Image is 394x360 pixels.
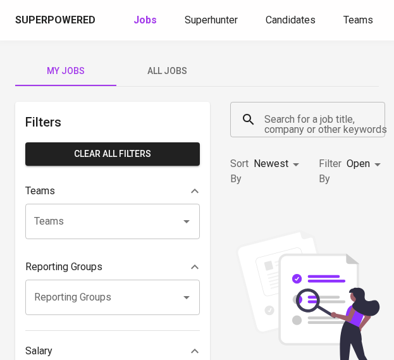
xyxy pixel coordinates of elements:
[178,289,195,306] button: Open
[25,259,102,275] p: Reporting Groups
[185,13,240,28] a: Superhunter
[25,254,200,280] div: Reporting Groups
[25,112,200,132] h6: Filters
[347,158,370,170] span: Open
[347,152,385,176] div: Open
[319,156,342,187] p: Filter By
[343,14,373,26] span: Teams
[25,183,55,199] p: Teams
[133,13,159,28] a: Jobs
[15,13,98,28] a: Superpowered
[25,178,200,204] div: Teams
[266,14,316,26] span: Candidates
[178,213,195,230] button: Open
[133,14,157,26] b: Jobs
[124,63,210,79] span: All Jobs
[230,156,249,187] p: Sort By
[25,142,200,166] button: Clear All filters
[35,146,190,162] span: Clear All filters
[25,344,52,359] p: Salary
[254,156,288,171] p: Newest
[343,13,376,28] a: Teams
[266,13,318,28] a: Candidates
[15,13,95,28] div: Superpowered
[185,14,238,26] span: Superhunter
[254,152,304,176] div: Newest
[23,63,109,79] span: My Jobs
